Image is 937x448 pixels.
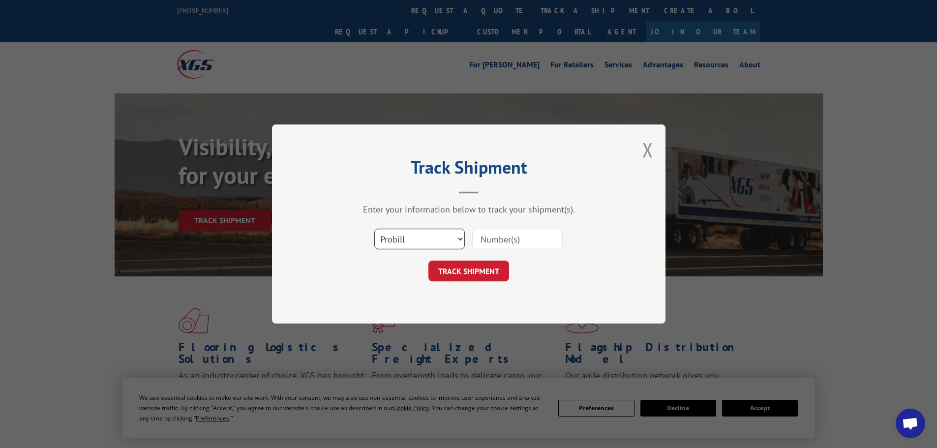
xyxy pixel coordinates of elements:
[321,160,616,179] h2: Track Shipment
[428,261,509,281] button: TRACK SHIPMENT
[642,137,653,163] button: Close modal
[321,204,616,215] div: Enter your information below to track your shipment(s).
[472,229,563,249] input: Number(s)
[896,409,925,438] div: Open chat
